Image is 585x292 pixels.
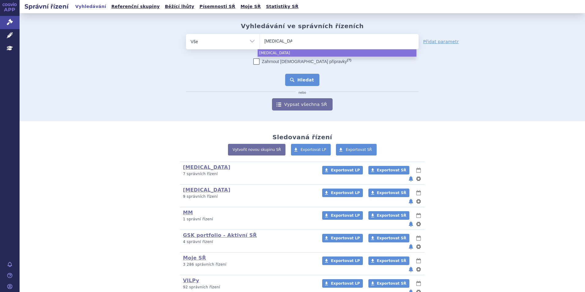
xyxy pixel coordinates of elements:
button: notifikace [408,243,414,250]
a: Exportovat SŘ [336,144,377,155]
a: VILPy [183,278,199,283]
a: MM [183,210,193,215]
h2: Vyhledávání ve správních řízeních [241,22,364,30]
span: Exportovat LP [331,191,360,195]
span: Exportovat SŘ [346,148,372,152]
span: Exportovat LP [331,259,360,263]
span: Exportovat SŘ [377,281,406,286]
h2: Správní řízení [20,2,73,11]
span: Exportovat LP [331,236,360,240]
span: Exportovat LP [331,281,360,286]
p: 4 správní řízení [183,239,314,245]
button: lhůty [415,234,422,242]
a: Exportovat SŘ [368,189,409,197]
a: Vyhledávání [73,2,108,11]
a: [MEDICAL_DATA] [183,164,230,170]
a: Vytvořit novou skupinu SŘ [228,144,285,155]
p: 7 správních řízení [183,171,314,177]
span: Exportovat LP [301,148,326,152]
li: [MEDICAL_DATA] [258,49,416,57]
abbr: (?) [347,58,351,62]
a: Exportovat LP [322,189,363,197]
span: Exportovat LP [331,168,360,172]
a: Referenční skupiny [110,2,162,11]
a: GSK portfolio - Aktivní SŘ [183,232,257,238]
button: Hledat [285,74,320,86]
p: 92 správních řízení [183,285,314,290]
button: lhůty [415,212,422,219]
span: Exportovat SŘ [377,191,406,195]
button: nastavení [415,243,422,250]
span: Exportovat SŘ [377,236,406,240]
p: 1 správní řízení [183,217,314,222]
i: nebo [296,91,309,95]
button: lhůty [415,167,422,174]
button: nastavení [415,198,422,205]
span: Exportovat SŘ [377,168,406,172]
label: Zahrnout [DEMOGRAPHIC_DATA] přípravky [253,58,351,65]
a: Přidat parametr [423,39,459,45]
span: Exportovat LP [331,213,360,218]
a: Exportovat LP [322,211,363,220]
button: lhůty [415,257,422,264]
button: nastavení [415,175,422,182]
h2: Sledovaná řízení [272,133,332,141]
a: Exportovat LP [322,279,363,288]
button: notifikace [408,266,414,273]
button: lhůty [415,280,422,287]
a: Exportovat SŘ [368,279,409,288]
a: Exportovat LP [291,144,331,155]
button: notifikace [408,175,414,182]
button: notifikace [408,220,414,228]
a: Exportovat SŘ [368,234,409,242]
p: 3 286 správních řízení [183,262,314,267]
a: Vypsat všechna SŘ [272,98,333,110]
span: Exportovat SŘ [377,213,406,218]
p: 9 správních řízení [183,194,314,199]
a: Exportovat LP [322,256,363,265]
button: nastavení [415,266,422,273]
button: lhůty [415,189,422,197]
span: Exportovat SŘ [377,259,406,263]
a: Exportovat SŘ [368,211,409,220]
a: Exportovat SŘ [368,256,409,265]
a: Běžící lhůty [163,2,196,11]
button: notifikace [408,198,414,205]
a: Moje SŘ [183,255,206,261]
a: Moje SŘ [239,2,263,11]
a: Exportovat LP [322,166,363,174]
a: Exportovat SŘ [368,166,409,174]
a: [MEDICAL_DATA] [183,187,230,193]
a: Statistiky SŘ [264,2,300,11]
button: nastavení [415,220,422,228]
a: Exportovat LP [322,234,363,242]
a: Písemnosti SŘ [198,2,237,11]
